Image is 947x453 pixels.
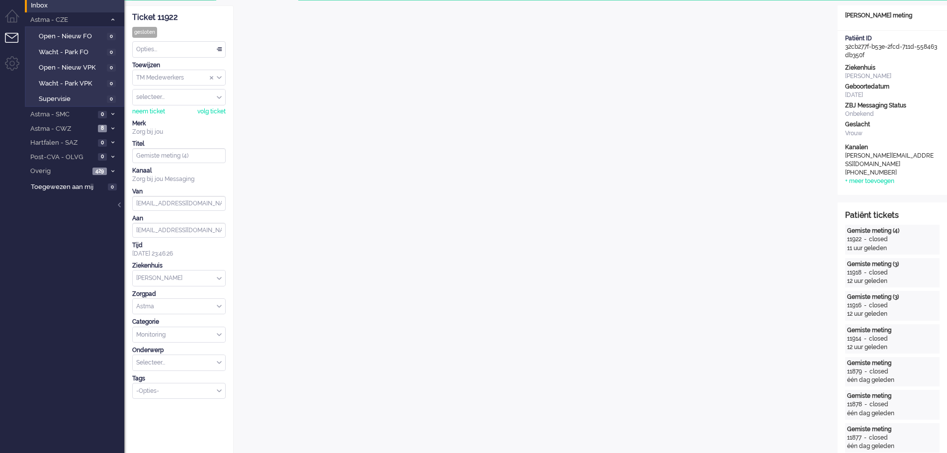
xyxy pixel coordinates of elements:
div: volg ticket [197,107,226,116]
span: 8 [98,125,107,132]
div: closed [869,235,888,244]
div: 11918 [847,269,861,277]
div: - [861,434,869,442]
a: Wacht - Park FO 0 [29,46,123,57]
div: + meer toevoegen [845,177,894,185]
div: Ziekenhuis [132,262,226,270]
li: Admin menu [5,56,27,79]
div: gesloten [132,27,157,38]
div: closed [869,367,888,376]
div: Assign User [132,89,226,105]
span: Astma - CZE [29,15,106,25]
div: Kanalen [845,143,940,152]
div: Titel [132,140,226,148]
div: 11922 [847,235,861,244]
a: Open - Nieuw VPK 0 [29,62,123,73]
div: closed [869,269,888,277]
div: Onbekend [845,110,940,118]
div: Gemiste meting [847,425,938,434]
div: [PERSON_NAME] meting [838,11,947,20]
div: Van [132,187,226,196]
span: Wacht - Park FO [39,48,104,57]
body: Rich Text Area. Press ALT-0 for help. [4,4,584,21]
span: 429 [92,168,107,175]
span: Astma - CWZ [29,124,95,134]
div: Assign Group [132,70,226,86]
div: 12 uur geleden [847,277,938,285]
span: 0 [108,183,117,191]
span: 0 [107,33,116,40]
div: Geboortedatum [845,83,940,91]
span: Overig [29,167,89,176]
span: Hartfalen - SAZ [29,138,95,148]
span: 0 [107,49,116,56]
div: Vrouw [845,129,940,138]
div: - [861,335,869,343]
span: 0 [98,111,107,118]
div: - [861,269,869,277]
div: closed [869,301,888,310]
div: [PERSON_NAME] [845,72,940,81]
span: Wacht - Park VPK [39,79,104,89]
div: één dag geleden [847,376,938,384]
div: [DATE] 23:46:26 [132,241,226,258]
div: 32cb277f-b53e-2fcd-711d-558463db350f [838,34,947,60]
div: [PERSON_NAME][EMAIL_ADDRESS][DOMAIN_NAME] [845,152,935,169]
div: - [861,235,869,244]
div: Gemiste meting (3) [847,293,938,301]
div: 11 uur geleden [847,244,938,253]
div: Patiënt tickets [845,210,940,221]
div: Tijd [132,241,226,250]
span: Toegewezen aan mij [31,182,105,192]
div: Geslacht [845,120,940,129]
div: - [861,301,869,310]
span: 0 [107,95,116,103]
span: Open - Nieuw FO [39,32,104,41]
div: Toewijzen [132,61,226,70]
li: Dashboard menu [5,9,27,32]
span: 0 [107,80,116,88]
div: [DATE] [845,91,940,99]
div: 11916 [847,301,861,310]
span: Supervisie [39,94,104,104]
span: Astma - SMC [29,110,95,119]
div: Zorg bij jou Messaging [132,175,226,183]
div: Patiënt ID [845,34,940,43]
span: 0 [98,139,107,147]
div: closed [869,400,888,409]
div: [PHONE_NUMBER] [845,169,935,177]
div: Merk [132,119,226,128]
div: 12 uur geleden [847,310,938,318]
div: 12 uur geleden [847,343,938,352]
a: Toegewezen aan mij 0 [29,181,124,192]
a: Wacht - Park VPK 0 [29,78,123,89]
div: Select Tags [132,383,226,399]
div: - [862,400,869,409]
div: closed [869,434,888,442]
div: 11914 [847,335,861,343]
div: Ziekenhuis [845,64,940,72]
a: Supervisie 0 [29,93,123,104]
span: Post-CVA - OLVG [29,153,95,162]
div: neem ticket [132,107,165,116]
div: ZBJ Messaging Status [845,101,940,110]
div: Gemiste meting [847,392,938,400]
div: 11879 [847,367,862,376]
div: één dag geleden [847,442,938,451]
div: Aan [132,214,226,223]
span: 0 [107,64,116,72]
a: Open - Nieuw FO 0 [29,30,123,41]
div: 11877 [847,434,861,442]
div: Gemiste meting [847,326,938,335]
div: 11878 [847,400,862,409]
div: Gemiste meting (3) [847,260,938,269]
div: Tags [132,374,226,383]
div: Ticket 11922 [132,12,226,23]
div: Zorg bij jou [132,128,226,136]
div: - [862,367,869,376]
span: Inbox [31,1,124,10]
div: Gemiste meting (4) [847,227,938,235]
div: Gemiste meting [847,359,938,367]
div: Zorgpad [132,290,226,298]
div: closed [869,335,888,343]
